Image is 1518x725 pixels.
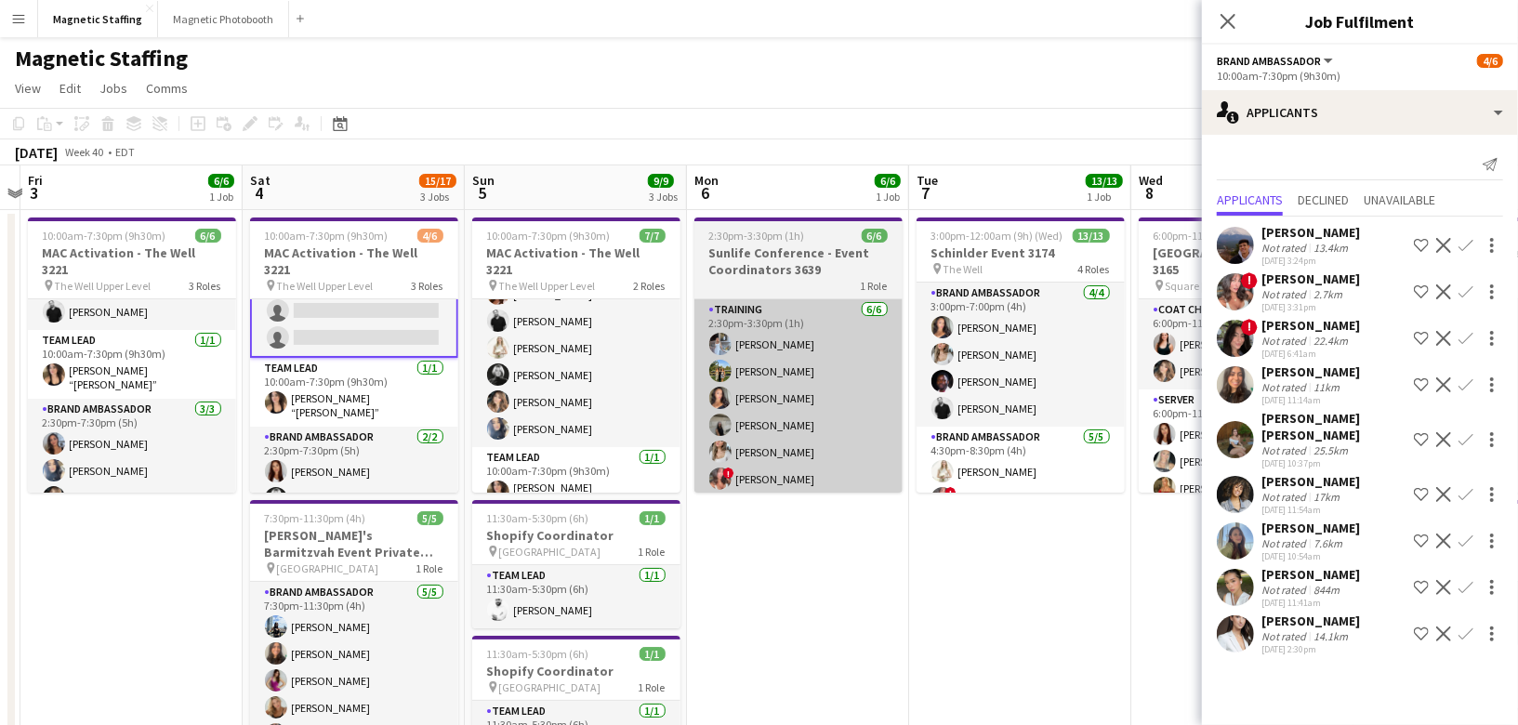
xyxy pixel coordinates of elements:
[1310,334,1352,348] div: 22.4km
[209,190,233,204] div: 1 Job
[1261,613,1360,629] div: [PERSON_NAME]
[487,511,589,525] span: 11:30am-5:30pm (6h)
[472,500,680,628] app-job-card: 11:30am-5:30pm (6h)1/1Shopify Coordinator [GEOGRAPHIC_DATA]1 RoleTeam Lead1/111:30am-5:30pm (6h)[...
[250,172,271,189] span: Sat
[1087,190,1122,204] div: 1 Job
[861,279,888,293] span: 1 Role
[38,1,158,37] button: Magnetic Staffing
[43,229,166,243] span: 10:00am-7:30pm (9h30m)
[195,229,221,243] span: 6/6
[639,680,666,694] span: 1 Role
[1261,334,1310,348] div: Not rated
[1261,380,1310,394] div: Not rated
[640,647,666,661] span: 1/1
[1261,317,1360,334] div: [PERSON_NAME]
[499,680,601,694] span: [GEOGRAPHIC_DATA]
[146,80,188,97] span: Comms
[1202,9,1518,33] h3: Job Fulfilment
[1261,536,1310,550] div: Not rated
[1298,193,1349,206] span: Declined
[472,447,680,516] app-card-role: Team Lead1/110:00am-7:30pm (9h30m)[PERSON_NAME] “[PERSON_NAME]” [PERSON_NAME]
[1261,566,1360,583] div: [PERSON_NAME]
[250,358,458,427] app-card-role: Team Lead1/110:00am-7:30pm (9h30m)[PERSON_NAME] “[PERSON_NAME]” [PERSON_NAME]
[1310,443,1352,457] div: 25.5km
[28,399,236,516] app-card-role: Brand Ambassador3/32:30pm-7:30pm (5h)[PERSON_NAME][PERSON_NAME][PERSON_NAME]
[487,647,589,661] span: 11:30am-5:30pm (6h)
[250,427,458,517] app-card-role: Brand Ambassador2/22:30pm-7:30pm (5h)[PERSON_NAME][PERSON_NAME]
[1139,244,1347,278] h3: [GEOGRAPHIC_DATA] One - 3165
[1310,287,1346,301] div: 2.7km
[417,229,443,243] span: 4/6
[1364,193,1435,206] span: Unavailable
[277,279,374,293] span: The Well Upper Level
[1261,583,1310,597] div: Not rated
[1310,490,1343,504] div: 17km
[28,244,236,278] h3: MAC Activation - The Well 3221
[1217,54,1321,68] span: Brand Ambassador
[1166,279,1300,293] span: Square [GEOGRAPHIC_DATA]
[61,145,108,159] span: Week 40
[472,527,680,544] h3: Shopify Coordinator
[1261,301,1360,313] div: [DATE] 3:31pm
[692,182,719,204] span: 6
[416,561,443,575] span: 1 Role
[1217,54,1336,68] button: Brand Ambassador
[917,244,1125,261] h3: Schinlder Event 3174
[28,330,236,399] app-card-role: Team Lead1/110:00am-7:30pm (9h30m)[PERSON_NAME] “[PERSON_NAME]” [PERSON_NAME]
[1310,241,1352,255] div: 13.4km
[250,527,458,560] h3: [PERSON_NAME]'s Barmitzvah Event Private Residence 3648
[419,174,456,188] span: 15/17
[917,172,938,189] span: Tue
[914,182,938,204] span: 7
[99,80,127,97] span: Jobs
[1261,394,1360,406] div: [DATE] 11:14am
[15,80,41,97] span: View
[1261,490,1310,504] div: Not rated
[55,279,152,293] span: The Well Upper Level
[1261,443,1310,457] div: Not rated
[640,229,666,243] span: 7/7
[1261,550,1360,562] div: [DATE] 10:54am
[1139,172,1163,189] span: Wed
[1261,473,1360,490] div: [PERSON_NAME]
[634,279,666,293] span: 2 Roles
[694,299,903,497] app-card-role: Training6/62:30pm-3:30pm (1h)[PERSON_NAME][PERSON_NAME][PERSON_NAME][PERSON_NAME][PERSON_NAME]![P...
[499,545,601,559] span: [GEOGRAPHIC_DATA]
[1261,224,1360,241] div: [PERSON_NAME]
[59,80,81,97] span: Edit
[115,145,135,159] div: EDT
[420,190,455,204] div: 3 Jobs
[694,244,903,278] h3: Sunlife Conference - Event Coordinators 3639
[28,217,236,493] app-job-card: 10:00am-7:30pm (9h30m)6/6MAC Activation - The Well 3221 The Well Upper Level3 RolesBrand Ambassad...
[1261,410,1406,443] div: [PERSON_NAME] [PERSON_NAME]
[92,76,135,100] a: Jobs
[1261,287,1310,301] div: Not rated
[28,172,43,189] span: Fri
[1261,348,1360,360] div: [DATE] 6:41am
[472,565,680,628] app-card-role: Team Lead1/111:30am-5:30pm (6h)[PERSON_NAME]
[876,190,900,204] div: 1 Job
[472,249,680,447] app-card-role: Brand Ambassador6/610:00am-7:30pm (9h30m)[PERSON_NAME][PERSON_NAME][PERSON_NAME][PERSON_NAME][PER...
[649,190,678,204] div: 3 Jobs
[472,217,680,493] app-job-card: 10:00am-7:30pm (9h30m)7/7MAC Activation - The Well 3221 The Well Upper Level2 RolesBrand Ambassad...
[1202,90,1518,135] div: Applicants
[1217,193,1283,206] span: Applicants
[499,279,596,293] span: The Well Upper Level
[1261,457,1406,469] div: [DATE] 10:37pm
[487,229,611,243] span: 10:00am-7:30pm (9h30m)
[277,561,379,575] span: [GEOGRAPHIC_DATA]
[15,143,58,162] div: [DATE]
[1310,629,1352,643] div: 14.1km
[250,244,458,278] h3: MAC Activation - The Well 3221
[139,76,195,100] a: Comms
[1139,217,1347,493] app-job-card: 6:00pm-11:00pm (5h)11/11[GEOGRAPHIC_DATA] One - 3165 Square [GEOGRAPHIC_DATA]3 RolesCoat Check2/2...
[917,217,1125,493] app-job-card: 3:00pm-12:00am (9h) (Wed)13/13Schinlder Event 3174 The Well4 RolesBrand Ambassador4/43:00pm-7:00p...
[1477,54,1503,68] span: 4/6
[52,76,88,100] a: Edit
[1261,629,1310,643] div: Not rated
